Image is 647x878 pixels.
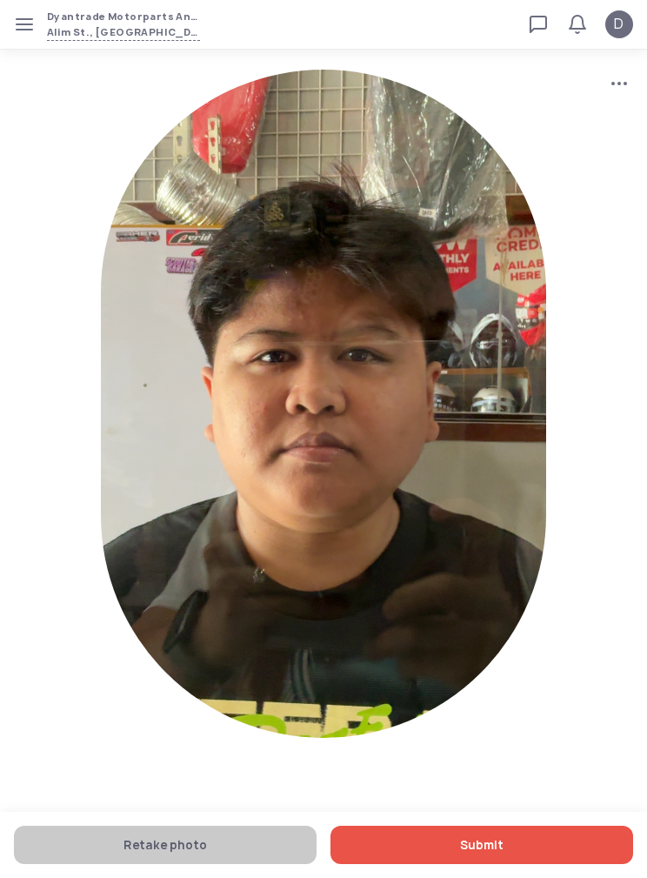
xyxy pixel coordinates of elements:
[351,826,612,864] span: Submit
[47,24,200,40] span: Alim St., [GEOGRAPHIC_DATA], [GEOGRAPHIC_DATA], [GEOGRAPHIC_DATA], [GEOGRAPHIC_DATA], PHL
[35,826,296,864] span: Retake photo
[14,826,317,864] button: Retake photo
[47,9,200,41] button: Dyantrade Motorparts And Accessories KidapawanAlim St., [GEOGRAPHIC_DATA], [GEOGRAPHIC_DATA], [GE...
[605,10,633,38] button: D
[47,9,200,24] span: Dyantrade Motorparts And Accessories Kidapawan
[614,14,624,35] span: D
[330,826,633,864] button: Submit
